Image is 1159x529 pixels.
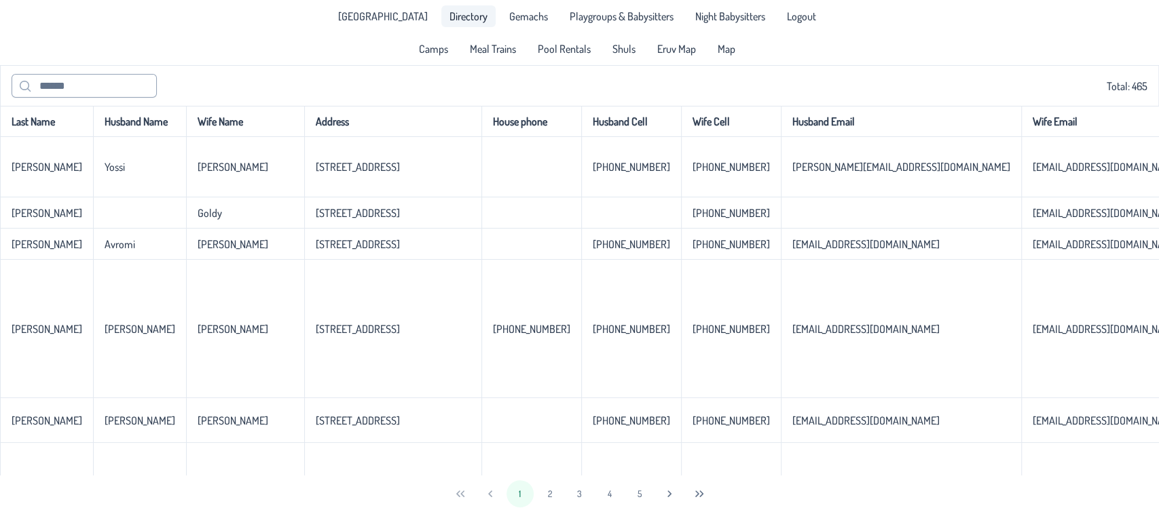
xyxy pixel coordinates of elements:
p-celleditor: [PHONE_NUMBER] [593,160,670,174]
p-celleditor: [STREET_ADDRESS] [316,237,400,251]
p-celleditor: [EMAIL_ADDRESS][DOMAIN_NAME] [792,322,940,336]
p-celleditor: Yossi [105,160,125,174]
button: 3 [566,480,593,507]
p-celleditor: [PERSON_NAME] [12,160,82,174]
span: Gemachs [509,11,548,22]
a: Camps [411,38,456,60]
li: Pine Lake Park [330,5,436,27]
a: Playgroups & Babysitters [562,5,682,27]
p-celleditor: [STREET_ADDRESS] [316,414,400,427]
p-celleditor: Avromi [105,237,135,251]
a: Eruv Map [649,38,704,60]
th: Wife Cell [681,106,781,137]
a: Shuls [604,38,644,60]
a: Map [710,38,743,60]
p-celleditor: [PERSON_NAME] [198,414,268,427]
span: Eruv Map [657,43,696,54]
p-celleditor: [PERSON_NAME] [12,322,82,336]
p-celleditor: [PHONE_NUMBER] [493,322,570,336]
span: [GEOGRAPHIC_DATA] [338,11,428,22]
li: Logout [779,5,824,27]
p-celleditor: [EMAIL_ADDRESS][DOMAIN_NAME] [792,237,940,251]
span: Camps [419,43,448,54]
p-celleditor: [PERSON_NAME] [12,206,82,220]
p-celleditor: [STREET_ADDRESS] [316,322,400,336]
th: Wife Name [186,106,304,137]
p-celleditor: [PHONE_NUMBER] [693,322,770,336]
button: 4 [596,480,623,507]
p-celleditor: [PERSON_NAME][EMAIL_ADDRESS][DOMAIN_NAME] [792,160,1010,174]
p-celleditor: [PHONE_NUMBER] [693,414,770,427]
p-celleditor: [PHONE_NUMBER] [593,322,670,336]
span: Night Babysitters [695,11,765,22]
a: Gemachs [501,5,556,27]
th: Husband Name [93,106,186,137]
p-celleditor: [PERSON_NAME] [198,237,268,251]
p-celleditor: [PERSON_NAME] [12,414,82,427]
button: Next Page [656,480,683,507]
a: Night Babysitters [687,5,773,27]
a: Meal Trains [462,38,524,60]
p-celleditor: [PERSON_NAME] [198,322,268,336]
p-celleditor: [PHONE_NUMBER] [593,237,670,251]
div: Total: 465 [12,74,1147,98]
a: Directory [441,5,496,27]
span: Shuls [612,43,636,54]
p-celleditor: [PERSON_NAME] [105,322,175,336]
button: 2 [536,480,564,507]
p-celleditor: Goldy [198,206,222,220]
th: House phone [481,106,581,137]
a: [GEOGRAPHIC_DATA] [330,5,436,27]
p-celleditor: [PERSON_NAME] [12,237,82,251]
p-celleditor: [PHONE_NUMBER] [593,414,670,427]
th: Address [304,106,481,137]
span: Meal Trains [470,43,516,54]
p-celleditor: [STREET_ADDRESS] [316,206,400,220]
span: Pool Rentals [538,43,591,54]
th: Husband Email [781,106,1021,137]
span: Map [718,43,735,54]
p-celleditor: [PERSON_NAME] [198,160,268,174]
p-celleditor: [EMAIL_ADDRESS][DOMAIN_NAME] [792,414,940,427]
button: Last Page [686,480,713,507]
th: Husband Cell [581,106,681,137]
span: Logout [787,11,816,22]
p-celleditor: [PHONE_NUMBER] [693,237,770,251]
button: 1 [507,480,534,507]
p-celleditor: [PHONE_NUMBER] [693,160,770,174]
button: 5 [626,480,653,507]
p-celleditor: [PHONE_NUMBER] [693,206,770,220]
p-celleditor: [PERSON_NAME] [105,414,175,427]
p-celleditor: [STREET_ADDRESS] [316,160,400,174]
span: Directory [449,11,487,22]
a: Pool Rentals [530,38,599,60]
span: Playgroups & Babysitters [570,11,674,22]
